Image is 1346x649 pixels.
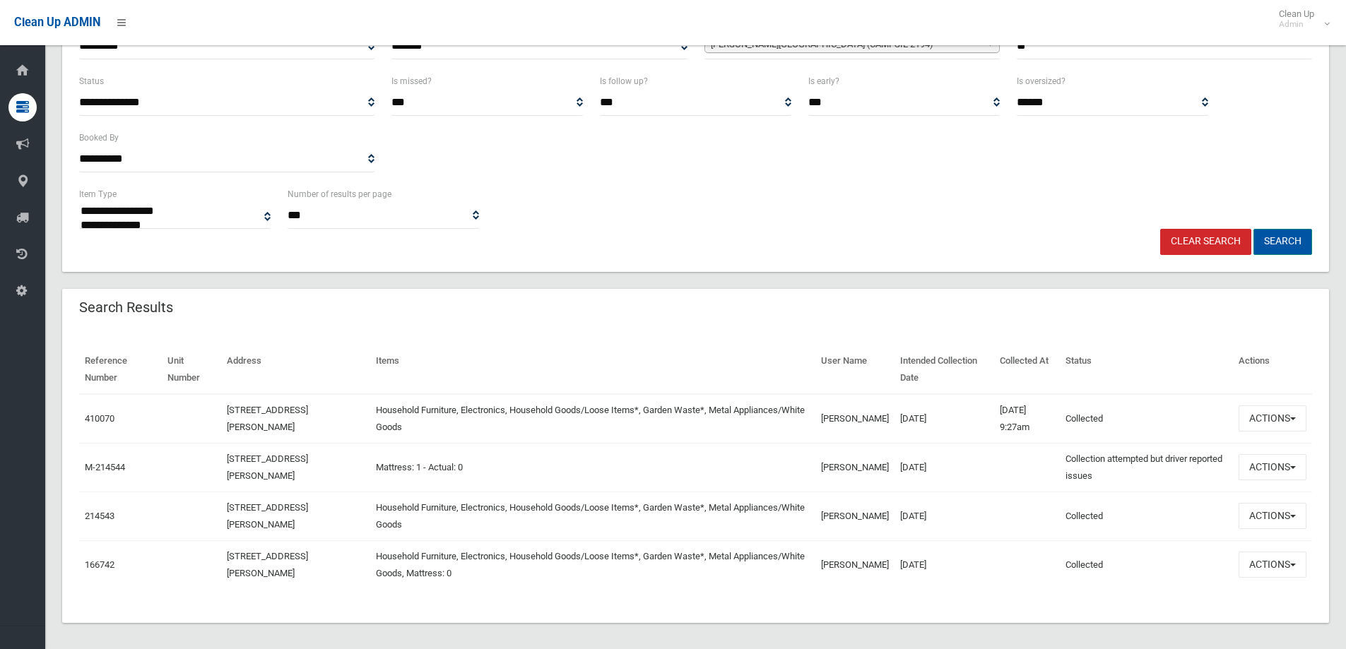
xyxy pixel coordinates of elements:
[391,73,432,89] label: Is missed?
[370,492,816,540] td: Household Furniture, Electronics, Household Goods/Loose Items*, Garden Waste*, Metal Appliances/W...
[1233,345,1312,394] th: Actions
[79,73,104,89] label: Status
[85,413,114,424] a: 410070
[895,540,993,589] td: [DATE]
[1060,394,1233,443] td: Collected
[1239,552,1306,578] button: Actions
[815,443,895,492] td: [PERSON_NAME]
[227,405,308,432] a: [STREET_ADDRESS][PERSON_NAME]
[162,345,221,394] th: Unit Number
[1239,405,1306,431] button: Actions
[221,345,370,394] th: Address
[1060,345,1233,394] th: Status
[1239,454,1306,480] button: Actions
[227,453,308,481] a: [STREET_ADDRESS][PERSON_NAME]
[1160,229,1251,255] a: Clear Search
[62,294,190,321] header: Search Results
[1060,540,1233,589] td: Collected
[815,540,895,589] td: [PERSON_NAME]
[1272,8,1328,30] span: Clean Up
[227,551,308,578] a: [STREET_ADDRESS][PERSON_NAME]
[227,502,308,530] a: [STREET_ADDRESS][PERSON_NAME]
[1060,443,1233,492] td: Collection attempted but driver reported issues
[600,73,648,89] label: Is follow up?
[895,443,993,492] td: [DATE]
[79,186,117,202] label: Item Type
[1239,503,1306,529] button: Actions
[85,559,114,570] a: 166742
[815,394,895,443] td: [PERSON_NAME]
[370,394,816,443] td: Household Furniture, Electronics, Household Goods/Loose Items*, Garden Waste*, Metal Appliances/W...
[1253,229,1312,255] button: Search
[85,511,114,521] a: 214543
[79,345,162,394] th: Reference Number
[815,345,895,394] th: User Name
[808,73,839,89] label: Is early?
[370,540,816,589] td: Household Furniture, Electronics, Household Goods/Loose Items*, Garden Waste*, Metal Appliances/W...
[370,345,816,394] th: Items
[85,462,125,472] a: M-214544
[994,345,1060,394] th: Collected At
[895,492,993,540] td: [DATE]
[288,186,391,202] label: Number of results per page
[79,130,119,145] label: Booked By
[1279,19,1314,30] small: Admin
[1060,492,1233,540] td: Collected
[1017,73,1065,89] label: Is oversized?
[895,394,993,443] td: [DATE]
[994,394,1060,443] td: [DATE] 9:27am
[14,16,100,29] span: Clean Up ADMIN
[895,345,993,394] th: Intended Collection Date
[815,492,895,540] td: [PERSON_NAME]
[370,443,816,492] td: Mattress: 1 - Actual: 0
